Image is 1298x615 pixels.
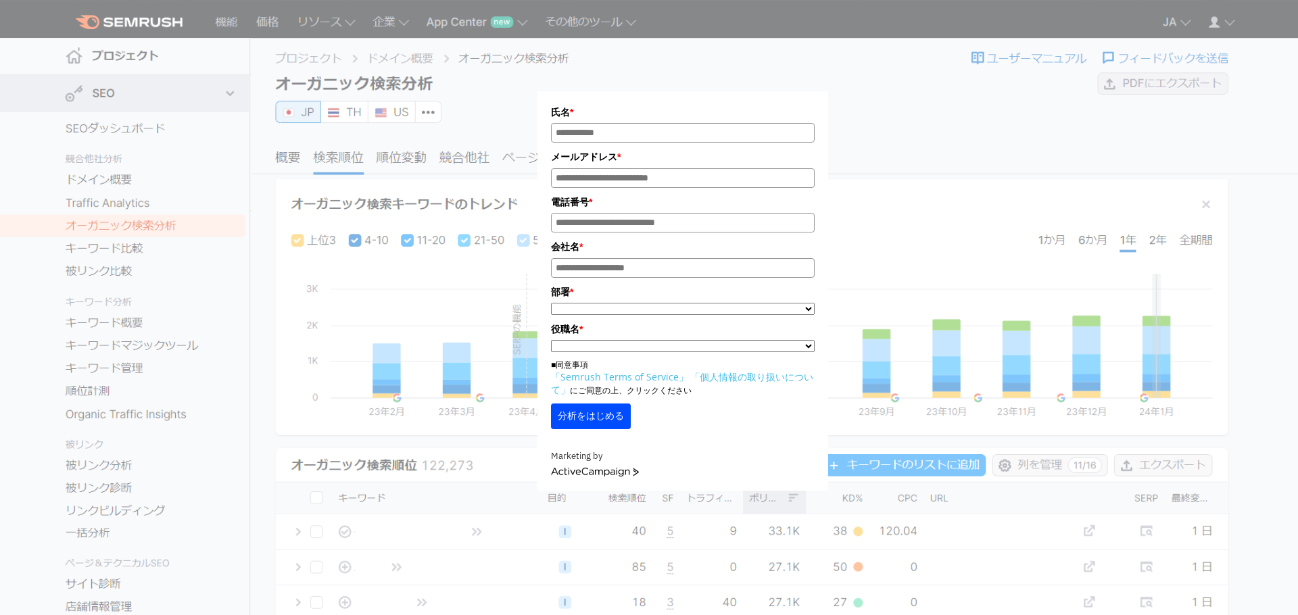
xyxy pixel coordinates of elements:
label: 部署 [551,285,815,299]
p: ■同意事項 にご同意の上、クリックください [551,359,815,397]
label: 会社名 [551,239,815,254]
div: Marketing by [551,449,815,464]
label: 氏名 [551,105,815,120]
a: 「Semrush Terms of Service」 [551,370,688,383]
button: 分析をはじめる [551,403,631,429]
a: 「個人情報の取り扱いについて」 [551,370,813,396]
label: 役職名 [551,322,815,337]
label: メールアドレス [551,149,815,164]
label: 電話番号 [551,195,815,210]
